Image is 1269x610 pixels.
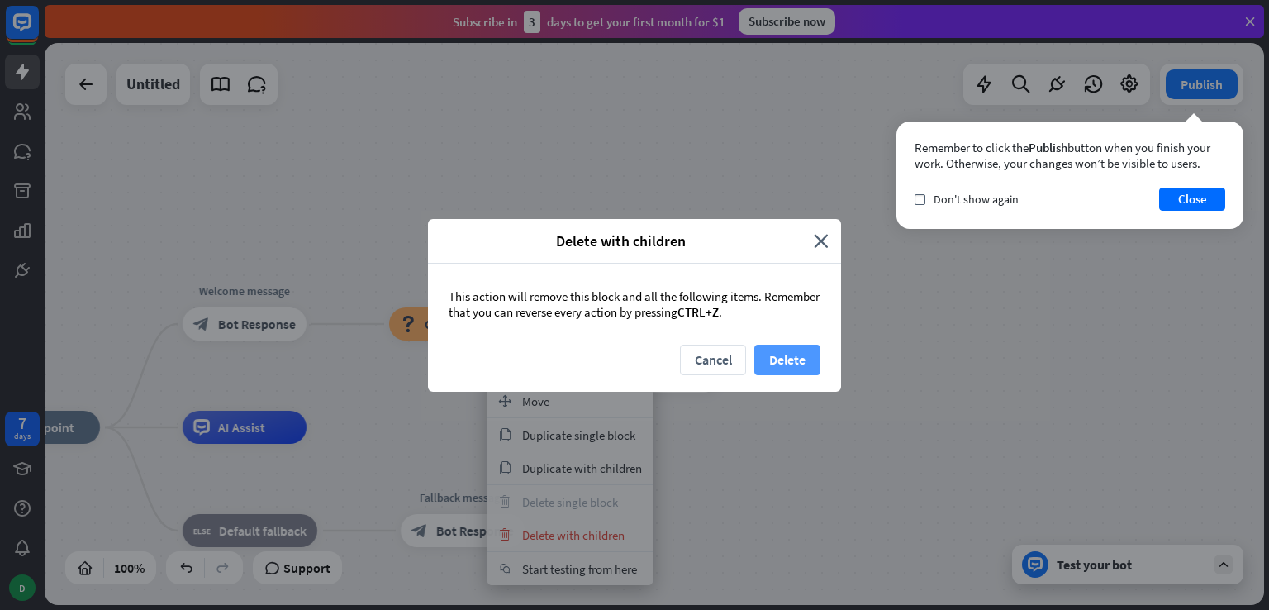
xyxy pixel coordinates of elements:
[1159,188,1225,211] button: Close
[1029,140,1067,155] span: Publish
[915,140,1225,171] div: Remember to click the button when you finish your work. Otherwise, your changes won’t be visible ...
[754,345,820,375] button: Delete
[677,304,719,320] span: CTRL+Z
[440,231,801,250] span: Delete with children
[428,264,841,345] div: This action will remove this block and all the following items. Remember that you can reverse eve...
[680,345,746,375] button: Cancel
[814,231,829,250] i: close
[934,192,1019,207] span: Don't show again
[13,7,63,56] button: Open LiveChat chat widget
